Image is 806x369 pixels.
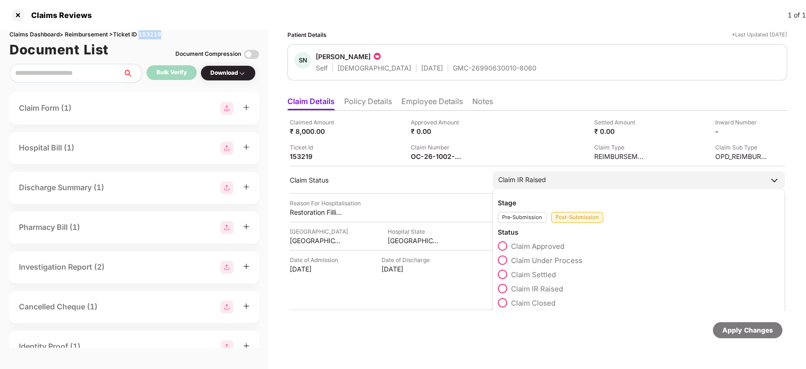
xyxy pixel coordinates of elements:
[381,255,433,264] div: Date of Discharge
[788,10,806,20] div: 1 of 1
[175,50,241,59] div: Document Compression
[373,52,382,61] img: icon
[316,63,328,72] div: Self
[122,70,142,77] span: search
[220,102,234,115] img: svg+xml;base64,PHN2ZyBpZD0iR3JvdXBfMjg4MTMiIGRhdGEtbmFtZT0iR3JvdXAgMjg4MTMiIHhtbG5zPSJodHRwOi8vd3...
[472,97,493,110] li: Notes
[290,208,342,217] div: Restoration Fillings
[19,221,80,233] div: Pharmacy Bill (1)
[732,30,787,39] div: *Last Updated [DATE]
[388,236,440,245] div: [GEOGRAPHIC_DATA]
[453,63,537,72] div: GMC-26990630010-8060
[295,52,311,69] div: SN
[338,63,411,72] div: [DEMOGRAPHIC_DATA]
[498,175,546,185] div: Claim IR Raised
[551,212,603,223] div: Post-Submission
[411,152,463,161] div: OC-26-1002-8403-00260958
[511,242,564,251] span: Claim Approved
[344,97,392,110] li: Policy Details
[722,325,773,335] div: Apply Changes
[9,39,109,60] h1: Document List
[290,118,342,127] div: Claimed Amount
[244,47,259,62] img: svg+xml;base64,PHN2ZyBpZD0iVG9nZ2xlLTMyeDMyIiB4bWxucz0iaHR0cDovL3d3dy53My5vcmcvMjAwMC9zdmciIHdpZH...
[19,261,104,273] div: Investigation Report (2)
[594,127,646,136] div: ₹ 0.00
[220,261,234,274] img: svg+xml;base64,PHN2ZyBpZD0iR3JvdXBfMjg4MTMiIGRhdGEtbmFtZT0iR3JvdXAgMjg4MTMiIHhtbG5zPSJodHRwOi8vd3...
[243,343,250,349] span: plus
[715,152,767,161] div: OPD_REIMBURSEMENT
[9,30,259,39] div: Claims Dashboard > Reimbursement > Ticket ID 153219
[770,176,779,185] img: downArrowIcon
[511,256,582,265] span: Claim Under Process
[243,223,250,230] span: plus
[498,212,546,223] div: Pre-Submission
[401,97,463,110] li: Employee Details
[290,264,342,273] div: [DATE]
[19,142,74,154] div: Hospital Bill (1)
[156,68,187,77] div: Bulk Verify
[243,184,250,190] span: plus
[220,181,234,194] img: svg+xml;base64,PHN2ZyBpZD0iR3JvdXBfMjg4MTMiIGRhdGEtbmFtZT0iR3JvdXAgMjg4MTMiIHhtbG5zPSJodHRwOi8vd3...
[715,143,767,152] div: Claim Sub Type
[411,143,463,152] div: Claim Number
[421,63,443,72] div: [DATE]
[243,104,250,111] span: plus
[290,152,342,161] div: 153219
[290,176,483,184] div: Claim Status
[26,10,92,20] div: Claims Reviews
[511,284,563,293] span: Claim IR Raised
[220,300,234,314] img: svg+xml;base64,PHN2ZyBpZD0iR3JvdXBfMjg4MTMiIGRhdGEtbmFtZT0iR3JvdXAgMjg4MTMiIHhtbG5zPSJodHRwOi8vd3...
[220,340,234,353] img: svg+xml;base64,PHN2ZyBpZD0iR3JvdXBfMjg4MTMiIGRhdGEtbmFtZT0iR3JvdXAgMjg4MTMiIHhtbG5zPSJodHRwOi8vd3...
[19,301,97,313] div: Cancelled Cheque (1)
[594,118,646,127] div: Settled Amount
[715,118,767,127] div: Inward Number
[381,264,433,273] div: [DATE]
[220,221,234,234] img: svg+xml;base64,PHN2ZyBpZD0iR3JvdXBfMjg4MTMiIGRhdGEtbmFtZT0iR3JvdXAgMjg4MTMiIHhtbG5zPSJodHRwOi8vd3...
[511,299,555,307] span: Claim Closed
[290,143,342,152] div: Ticket Id
[498,228,780,237] div: Status
[238,70,246,77] img: svg+xml;base64,PHN2ZyBpZD0iRHJvcGRvd24tMzJ4MzIiIHhtbG5zPSJodHRwOi8vd3d3LnczLm9yZy8yMDAwL3N2ZyIgd2...
[411,127,463,136] div: ₹ 0.00
[220,141,234,155] img: svg+xml;base64,PHN2ZyBpZD0iR3JvdXBfMjg4MTMiIGRhdGEtbmFtZT0iR3JvdXAgMjg4MTMiIHhtbG5zPSJodHRwOi8vd3...
[122,64,142,83] button: search
[316,52,371,61] div: [PERSON_NAME]
[290,227,348,236] div: [GEOGRAPHIC_DATA]
[290,236,342,245] div: [GEOGRAPHIC_DATA]
[715,127,767,136] div: -
[594,152,646,161] div: REIMBURSEMENT
[287,30,327,39] div: Patient Details
[290,255,342,264] div: Date of Admission
[210,69,246,78] div: Download
[511,270,556,279] span: Claim Settled
[243,144,250,150] span: plus
[19,341,80,352] div: Identity Proof (1)
[388,227,440,236] div: Hospital State
[411,118,463,127] div: Approved Amount
[19,102,71,114] div: Claim Form (1)
[594,143,646,152] div: Claim Type
[290,199,361,208] div: Reason For Hospitalisation
[19,182,104,193] div: Discharge Summary (1)
[243,303,250,309] span: plus
[498,198,780,207] div: Stage
[287,97,335,110] li: Claim Details
[243,263,250,270] span: plus
[290,127,342,136] div: ₹ 8,000.00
